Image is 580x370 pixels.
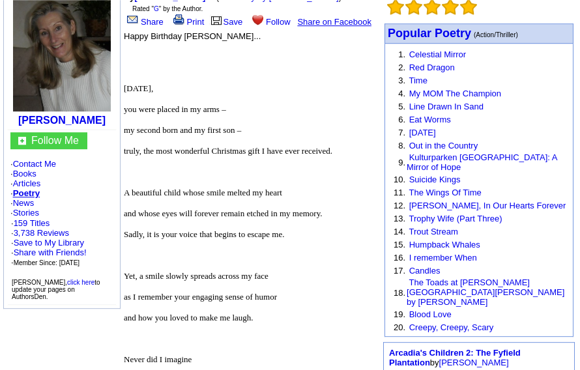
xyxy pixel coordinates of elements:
font: 9. [398,158,405,167]
a: Celestial Mirror [409,50,466,59]
font: 5. [398,102,405,111]
a: Follow Me [31,135,79,146]
font: 10. [394,175,405,184]
span: Never did I imagine [124,354,192,364]
span: Yet, a smile slowly spreads across my face [124,271,268,281]
a: Blood Love [409,309,452,319]
a: Save to My Library [14,238,84,248]
font: Member Since: [DATE] [14,259,80,266]
a: Stories [13,208,39,218]
font: 20. [394,322,405,332]
span: A beautiful child whose smile melted my heart [124,188,282,197]
a: Print [171,17,205,27]
font: by [389,348,521,367]
span: and whose eyes will forever remain etched in my memory. [124,208,323,218]
font: 17. [394,266,405,276]
a: Red Dragon [409,63,455,72]
a: [PERSON_NAME], In Our Hearts Forever [409,201,566,210]
font: 12. [394,201,405,210]
a: Humpback Whales [409,240,480,249]
img: heart.gif [252,14,263,25]
span: you were placed in my arms – [124,104,226,114]
a: [PERSON_NAME] [18,115,106,126]
a: Kulturparken [GEOGRAPHIC_DATA]: A Mirror of Hope [407,152,557,172]
a: Trophy Wife (Part Three) [409,214,502,223]
a: Creepy, Creepy, Scary [409,322,494,332]
font: Popular Poetry [388,27,471,40]
font: 8. [398,141,405,150]
a: [PERSON_NAME] [439,358,509,367]
a: [DATE] [409,128,436,137]
a: Line Drawn In Sand [409,102,484,111]
span: my second born and my first son – [124,125,241,135]
font: 4. [398,89,405,98]
img: print.gif [173,14,184,25]
a: G [154,5,159,12]
a: Share on Facebook [297,17,371,27]
font: 15. [394,240,405,249]
font: · · · · · · [10,159,113,268]
font: 18. [394,288,405,298]
a: Trout Stream [409,227,457,236]
font: 2. [398,63,405,72]
span: Sadly, it is your voice that begins to escape me. [124,229,284,239]
a: Contact Me [13,159,56,169]
a: Candles [409,266,441,276]
img: library.gif [209,14,224,25]
a: News [13,198,35,208]
font: · · · [11,238,87,267]
a: Poetry [13,188,40,198]
span: [DATE], [124,83,153,93]
font: 11. [394,188,405,197]
font: 6. [398,115,405,124]
a: Popular Poetry [388,28,471,39]
a: 159 Titles [14,218,50,228]
font: 19. [394,309,405,319]
a: The Wings Of Time [409,188,481,197]
img: gc.jpg [18,137,26,145]
a: I remember When [409,253,477,263]
span: truly, the most wonderful Christmas gift I have ever received. [124,146,332,156]
a: 3,738 Reviews [14,228,69,238]
a: Follow [250,17,291,27]
font: 16. [394,253,405,263]
a: Suicide Kings [409,175,461,184]
font: 3. [398,76,405,85]
font: 13. [394,214,405,223]
a: Articles [13,178,41,188]
img: share_page.gif [127,14,138,25]
font: Rated " " by the Author. [132,5,203,12]
a: Arcadia's Children 2: The Fyfield Plantation [389,348,521,367]
font: [PERSON_NAME], to update your pages on AuthorsDen. [12,279,100,300]
a: Save [209,17,243,27]
font: 1. [398,50,405,59]
a: Share with Friends! [14,248,87,257]
a: Books [13,169,36,178]
font: 7. [398,128,405,137]
a: My MOM The Champion [409,89,501,98]
font: Happy Birthday [PERSON_NAME]... [124,31,261,41]
a: Time [409,76,427,85]
a: The Toads at [PERSON_NAME][GEOGRAPHIC_DATA][PERSON_NAME] by [PERSON_NAME] [407,277,564,307]
span: and how you loved to make me laugh. [124,313,254,322]
font: (Action/Thriller) [474,31,518,38]
a: click here [67,279,94,286]
span: as I remember your engaging sense of humor [124,292,277,302]
font: · · [11,218,87,267]
a: Eat Worms [409,115,451,124]
a: Share [124,17,164,27]
a: Out in the Country [409,141,478,150]
font: 14. [394,227,405,236]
